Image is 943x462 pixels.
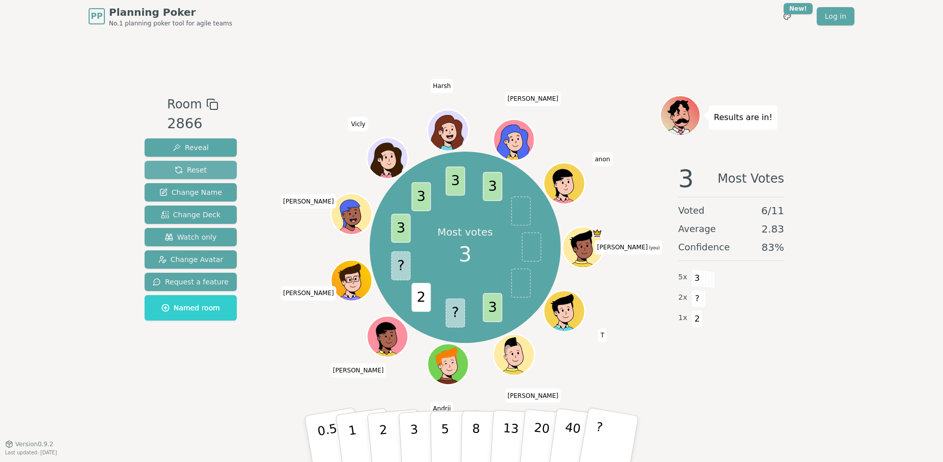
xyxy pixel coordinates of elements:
[459,239,471,270] span: 3
[145,206,237,224] button: Change Deck
[158,254,224,265] span: Change Avatar
[691,270,703,287] span: 3
[89,5,232,27] a: PPPlanning PokerNo.1 planning poker tool for agile teams
[161,303,220,313] span: Named room
[145,250,237,269] button: Change Avatar
[145,273,237,291] button: Request a feature
[761,222,784,236] span: 2.83
[392,214,411,243] span: 3
[446,167,465,196] span: 3
[109,5,232,19] span: Planning Poker
[592,228,602,238] span: Gary is the host
[145,161,237,179] button: Reset
[281,194,337,209] span: Click to change your name
[437,225,493,239] p: Most votes
[165,232,217,242] span: Watch only
[592,152,613,166] span: Click to change your name
[817,7,854,25] a: Log in
[691,310,703,328] span: 2
[678,222,716,236] span: Average
[91,10,102,22] span: PP
[15,440,53,448] span: Version 0.9.2
[159,187,222,197] span: Change Name
[564,228,603,267] button: Click to change your avatar
[5,450,57,455] span: Last updated: [DATE]
[784,3,813,14] div: New!
[348,117,368,131] span: Click to change your name
[691,290,703,307] span: ?
[648,246,660,250] span: (you)
[762,240,784,254] span: 83 %
[412,183,431,212] span: 3
[430,401,453,416] span: Click to change your name
[175,165,207,175] span: Reset
[145,228,237,246] button: Watch only
[446,299,465,328] span: ?
[173,142,209,153] span: Reveal
[678,240,730,254] span: Confidence
[678,312,687,324] span: 1 x
[778,7,796,25] button: New!
[598,328,606,342] span: Click to change your name
[167,95,202,113] span: Room
[714,110,772,125] p: Results are in!
[145,295,237,321] button: Named room
[505,389,561,403] span: Click to change your name
[145,138,237,157] button: Reveal
[678,272,687,283] span: 5 x
[412,283,431,312] span: 2
[330,363,386,378] span: Click to change your name
[430,79,453,93] span: Click to change your name
[392,251,411,280] span: ?
[145,183,237,201] button: Change Name
[167,113,218,134] div: 2866
[678,166,694,191] span: 3
[678,204,705,218] span: Voted
[594,240,662,254] span: Click to change your name
[153,277,229,287] span: Request a feature
[161,210,220,220] span: Change Deck
[717,166,784,191] span: Most Votes
[678,292,687,303] span: 2 x
[483,172,503,201] span: 3
[281,286,337,300] span: Click to change your name
[761,204,784,218] span: 6 / 11
[483,294,503,323] span: 3
[109,19,232,27] span: No.1 planning poker tool for agile teams
[5,440,53,448] button: Version0.9.2
[505,92,561,106] span: Click to change your name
